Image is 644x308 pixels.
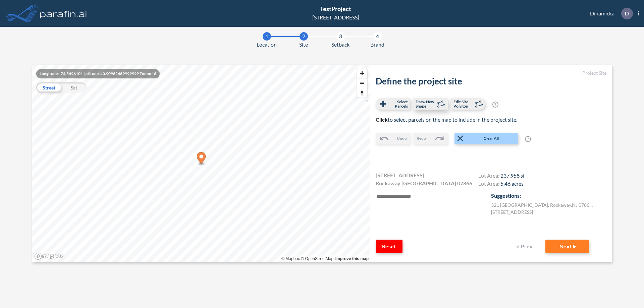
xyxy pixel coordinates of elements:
[580,8,639,19] div: Dinamicka
[370,41,384,49] span: Brand
[357,68,367,78] button: Zoom in
[454,133,518,144] button: Clear All
[465,135,518,141] span: Clear All
[491,192,606,200] p: Suggestions:
[491,201,595,208] label: 321 [GEOGRAPHIC_DATA] , Rockaway , NJ 07866 , US
[491,208,533,215] label: [STREET_ADDRESS]
[39,7,88,20] img: logo
[376,116,388,123] b: Click
[413,133,448,144] button: Redo
[453,100,473,108] span: Edit Site Polygon
[300,32,308,41] div: 2
[376,76,606,86] h2: Define the project site
[281,256,300,261] a: Mapbox
[397,135,407,141] span: Undo
[299,41,308,49] span: Site
[197,152,206,166] div: Map marker
[512,240,539,253] button: Prev
[257,41,277,49] span: Location
[376,70,606,76] h5: Project Site
[331,41,350,49] span: Setback
[263,32,271,41] div: 1
[376,133,410,144] button: Undo
[478,180,525,188] h4: Lot Area:
[357,88,367,98] button: Reset bearing to north
[376,116,517,123] span: to select parcels on the map to include in the project site.
[478,172,525,180] h4: Lot Area:
[376,240,402,253] button: Reset
[500,180,524,187] span: 5.46 acres
[34,252,64,260] a: Mapbox homepage
[32,65,370,262] canvas: Map
[376,179,472,187] span: Rockaway [GEOGRAPHIC_DATA] 07866
[545,240,589,253] button: Next
[376,171,424,179] span: [STREET_ADDRESS]
[417,135,426,141] span: Redo
[36,69,160,78] div: Longitude: -74.5496101 Latitude: 40.90962469999999 Zoom: 16
[373,32,382,41] div: 4
[301,256,333,261] a: OpenStreetMap
[36,82,61,93] div: Street
[320,5,351,12] span: TestProject
[388,100,408,108] span: Select Parcels
[335,256,369,261] a: Improve this map
[312,13,359,21] div: [STREET_ADDRESS]
[525,136,531,142] span: ?
[61,82,87,93] div: Sat
[492,102,498,108] span: ?
[336,32,345,41] div: 3
[625,10,629,16] p: D
[500,172,525,179] span: 237,958 sf
[357,78,367,88] button: Zoom out
[416,100,435,108] span: Draw New Shape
